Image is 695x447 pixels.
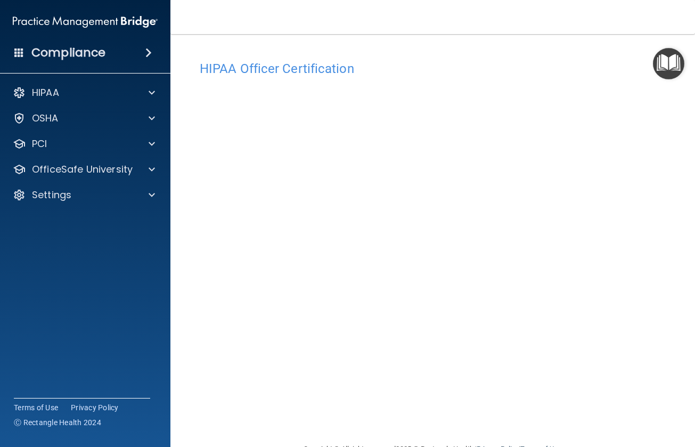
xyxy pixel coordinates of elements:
[71,402,119,413] a: Privacy Policy
[14,402,58,413] a: Terms of Use
[32,112,59,125] p: OSHA
[14,417,101,428] span: Ⓒ Rectangle Health 2024
[32,86,59,99] p: HIPAA
[13,137,155,150] a: PCI
[32,189,71,201] p: Settings
[13,163,155,176] a: OfficeSafe University
[13,112,155,125] a: OSHA
[13,11,158,32] img: PMB logo
[13,86,155,99] a: HIPAA
[13,189,155,201] a: Settings
[32,163,133,176] p: OfficeSafe University
[653,48,684,79] button: Open Resource Center
[32,137,47,150] p: PCI
[31,45,105,60] h4: Compliance
[200,82,666,428] iframe: hipaa-training
[200,62,666,76] h4: HIPAA Officer Certification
